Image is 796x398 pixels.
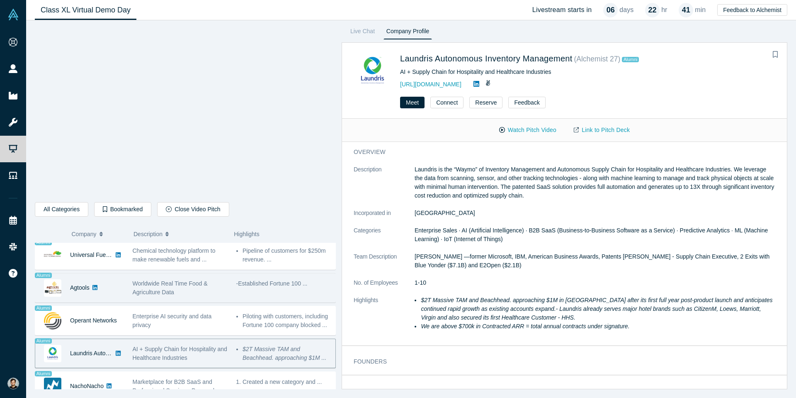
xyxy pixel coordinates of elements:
img: Alchemist Vault Logo [7,9,19,20]
img: Laundris Autonomous Inventory Management's Logo [44,345,61,362]
button: All Categories [35,202,88,217]
button: Feedback [508,97,545,108]
span: Worldwide Real Time Food & Agriculture Data [133,280,208,295]
dd: [GEOGRAPHIC_DATA] [415,209,775,217]
img: Universal Fuel Technologies's Logo [44,247,61,264]
li: Pipeline of customers for $250m revenue. ... [243,247,331,264]
a: Universal Fuel Technologies [70,251,143,258]
dd: 1-10 [415,278,775,287]
button: Connect [430,97,464,108]
a: Link to Pitch Deck [565,123,638,137]
span: Description [133,225,163,243]
button: Bookmarked [94,202,151,217]
dt: Description [354,165,415,209]
dt: Highlights [354,296,415,339]
a: Operant Networks [70,317,117,324]
li: Piloting with customers, including Fortune 100 company blocked ... [243,312,331,330]
span: Alumni [35,371,52,376]
small: ( Alchemist 27 ) [574,55,620,63]
iframe: Mantis Analytics [35,27,335,196]
div: AI + Supply Chain for Hospitality and Healthcare Industries [400,68,677,76]
h3: Founders [354,357,764,366]
span: Alumni [35,338,52,344]
button: Bookmark [769,49,781,61]
a: NachoNacho [70,383,104,389]
span: Alumni [35,273,52,278]
span: Company [72,225,97,243]
button: Company [72,225,125,243]
em: $2T Massive TAM and Beachhead. approaching $1M ... [243,346,326,361]
li: Created a new category and ... [243,378,331,386]
a: Company Profile [383,26,432,39]
a: Laundris Autonomous Inventory Management [400,54,573,63]
p: days [619,5,633,15]
p: hr [661,5,667,15]
img: Agtools's Logo [44,279,61,297]
img: Maksym Tereshchenko's Account [7,378,19,389]
a: Class XL Virtual Demo Day [35,0,136,20]
span: Marketplace for B2B SaaS and Professional Services, Powered ... [133,378,221,394]
img: NachoNacho's Logo [44,378,61,395]
button: Description [133,225,225,243]
em: $2T Massive TAM and Beachhead. approaching $1M in [GEOGRAPHIC_DATA] after its first full year pos... [421,297,772,321]
button: Meet [400,97,425,108]
dt: No. of Employees [354,278,415,296]
span: Alumni [35,240,52,245]
p: -Established Fortune 100 ... [236,279,331,288]
p: Laundris is the “Waymo” of Inventory Management and Autonomous Supply Chain for Hospitality and H... [415,165,775,200]
div: 22 [645,3,660,17]
a: [URL][DOMAIN_NAME] [400,81,461,88]
span: Alumni [35,305,52,311]
span: Alumni [622,57,639,62]
button: Reserve [469,97,502,108]
button: Watch Pitch Video [490,123,565,137]
div: 06 [603,3,618,17]
img: Laundris Autonomous Inventory Management's Logo [354,52,391,90]
em: We are above $700k in Contracted ARR = total annual contracts under signature. [421,323,629,330]
dt: Incorporated in [354,209,415,226]
a: Laundris Autonomous Inventory Management [70,350,187,356]
div: 41 [679,3,693,17]
span: Highlights [234,231,259,237]
a: Live Chat [347,26,378,39]
dt: Categories [354,226,415,252]
span: Enterprise AI security and data privacy [133,313,212,328]
h4: Livestream starts in [532,6,592,14]
button: Feedback to Alchemist [717,4,787,16]
span: AI + Supply Chain for Hospitality and Healthcare Industries [133,346,227,361]
button: Close Video Pitch [157,202,229,217]
span: Enterprise Sales · AI (Artificial Intelligence) · B2B SaaS (Business-to-Business Software as a Se... [415,227,768,242]
span: Chemical technology platform to make renewable fuels and ... [133,247,216,263]
h3: overview [354,148,764,156]
img: Operant Networks's Logo [44,312,61,330]
p: [PERSON_NAME] —former Microsoft, IBM, American Business Awards, Patents [PERSON_NAME] - Supply Ch... [415,252,775,270]
dt: Team Description [354,252,415,278]
a: Agtools [70,284,90,291]
p: min [695,5,706,15]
